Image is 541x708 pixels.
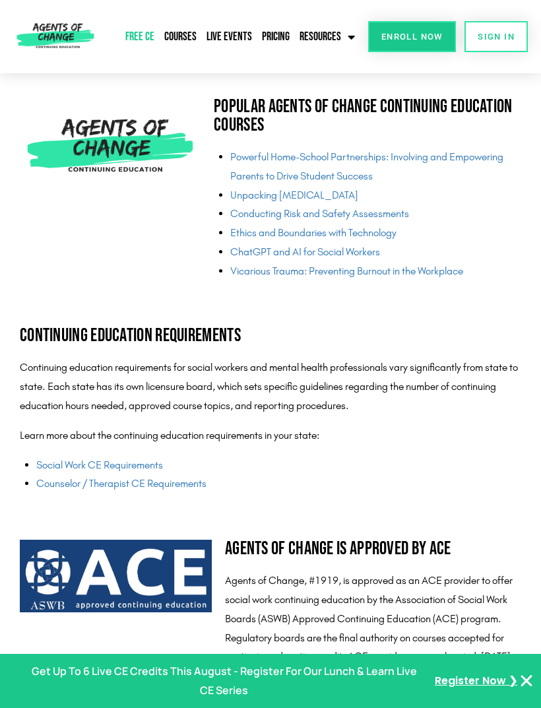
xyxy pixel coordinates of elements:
a: Register Now ❯ [435,672,517,691]
button: Close Banner [519,673,534,689]
p: Continuing education requirements for social workers and mental health professionals vary signifi... [20,358,521,415]
p: Agents of Change, #1919, is approved as an ACE provider to offer social work continuing education... [225,571,521,686]
a: ChatGPT and AI for Social Workers [230,245,380,258]
nav: Menu [116,22,358,52]
a: Live Events [203,22,255,52]
h2: Popular Agents of Change Continuing Education Courses [214,98,521,135]
a: Ethics and Boundaries with Technology [230,226,397,239]
p: Get Up To 6 Live CE Credits This August - Register For Our Lunch & Learn Live CE Series [24,662,424,700]
a: Counselor / Therapist CE Requirements [36,477,207,490]
a: Enroll Now [368,21,456,52]
a: Vicarious Trauma: Preventing Burnout in the Workplace [230,265,463,277]
h2: Continuing Education Requirements [20,327,521,345]
a: Conducting Risk and Safety Assessments [230,207,409,220]
a: Social Work CE Requirements [36,459,163,471]
span: Enroll Now [381,32,443,41]
a: Resources [296,22,358,52]
span: SIGN IN [478,32,515,41]
a: Free CE [122,22,158,52]
h2: Agents of Change is Approved by ACE [225,540,521,558]
p: Learn more about the continuing education requirements in your state: [20,426,521,445]
a: Pricing [259,22,293,52]
a: Courses [161,22,200,52]
a: Powerful Home-School Partnerships: Involving and Empowering Parents to Drive Student Success [230,150,503,182]
a: SIGN IN [464,21,528,52]
a: Unpacking [MEDICAL_DATA] [230,189,358,201]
